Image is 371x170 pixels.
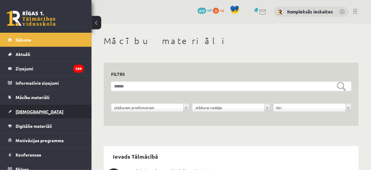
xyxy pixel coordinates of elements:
span: 0 [213,8,219,14]
legend: Informatīvie ziņojumi [16,76,84,90]
h2: Ievads Tālmācībā [107,149,164,164]
span: 672 [198,8,206,14]
a: Konferences [8,148,84,162]
span: mP [207,8,212,13]
legend: Ziņojumi [16,61,84,76]
a: Visi [274,104,351,112]
a: Mācību materiāli [8,90,84,104]
a: Motivācijas programma [8,133,84,147]
a: Kompleksās ieskaites [287,9,333,15]
a: [DEMOGRAPHIC_DATA] [8,105,84,119]
a: Aktuāli [8,47,84,61]
a: Informatīvie ziņojumi [8,76,84,90]
span: Motivācijas programma [16,138,64,143]
span: [DEMOGRAPHIC_DATA] [16,109,63,114]
h3: Filtrs [111,70,344,78]
a: Digitālie materiāli [8,119,84,133]
img: Kompleksās ieskaites [277,9,283,15]
span: Jebkurai nodaļai [195,104,262,112]
span: Aktuāli [16,51,30,57]
i: 289 [73,65,84,73]
a: 0 xp [213,8,227,13]
span: Sākums [16,37,31,42]
a: Jebkurai nodaļai [193,104,270,112]
a: 672 mP [198,8,212,13]
a: Ziņojumi289 [8,61,84,76]
a: Sākums [8,33,84,47]
h1: Mācību materiāli [104,36,359,46]
span: xp [220,8,224,13]
span: Konferences [16,152,41,157]
span: Visi [276,104,343,112]
span: Mācību materiāli [16,94,49,100]
a: Rīgas 1. Tālmācības vidusskola [7,11,56,26]
a: Jebkuram priekšmetam [111,104,189,112]
span: Digitālie materiāli [16,123,52,129]
span: Jebkuram priekšmetam [114,104,181,112]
